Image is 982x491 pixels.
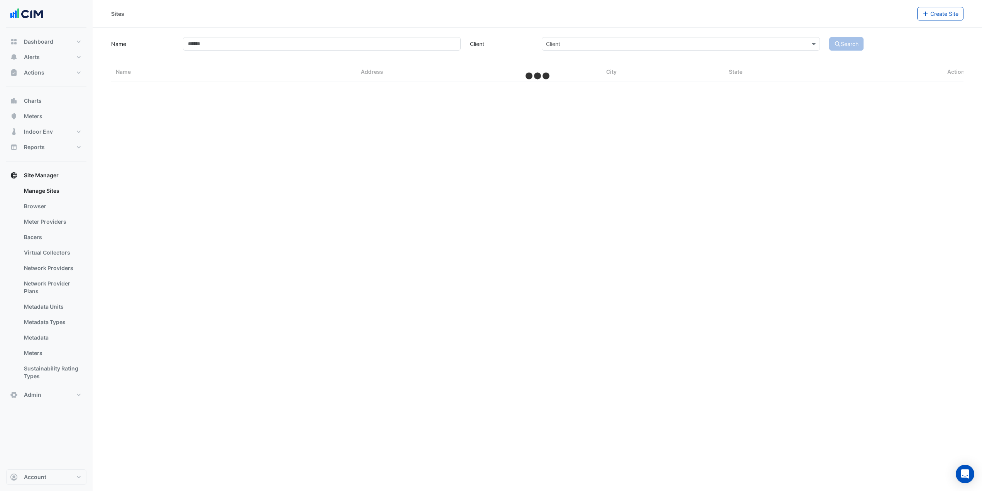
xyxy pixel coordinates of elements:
[361,68,383,75] span: Address
[10,172,18,179] app-icon: Site Manager
[24,391,41,399] span: Admin
[111,10,124,18] div: Sites
[24,97,42,105] span: Charts
[9,6,44,22] img: Company Logo
[24,473,46,481] span: Account
[18,299,86,314] a: Metadata Units
[18,183,86,199] a: Manage Sites
[947,68,965,76] span: Action
[6,139,86,155] button: Reports
[10,38,18,46] app-icon: Dashboard
[24,143,45,151] span: Reports
[18,199,86,214] a: Browser
[6,469,86,485] button: Account
[6,124,86,139] button: Indoor Env
[18,314,86,330] a: Metadata Types
[24,69,44,76] span: Actions
[18,361,86,384] a: Sustainability Rating Types
[18,276,86,299] a: Network Provider Plans
[18,330,86,345] a: Metadata
[24,172,59,179] span: Site Manager
[930,10,958,17] span: Create Site
[917,7,964,20] button: Create Site
[465,37,537,51] label: Client
[18,214,86,229] a: Meter Providers
[6,183,86,387] div: Site Manager
[6,387,86,403] button: Admin
[6,65,86,80] button: Actions
[24,112,42,120] span: Meters
[24,53,40,61] span: Alerts
[6,34,86,49] button: Dashboard
[116,68,131,75] span: Name
[18,229,86,245] a: Bacers
[6,168,86,183] button: Site Manager
[18,260,86,276] a: Network Providers
[18,245,86,260] a: Virtual Collectors
[6,93,86,109] button: Charts
[10,112,18,120] app-icon: Meters
[606,68,617,75] span: City
[10,143,18,151] app-icon: Reports
[729,68,742,75] span: State
[18,345,86,361] a: Meters
[10,391,18,399] app-icon: Admin
[24,128,53,136] span: Indoor Env
[6,49,86,65] button: Alerts
[10,53,18,61] app-icon: Alerts
[956,465,974,483] div: Open Intercom Messenger
[24,38,53,46] span: Dashboard
[10,69,18,76] app-icon: Actions
[10,128,18,136] app-icon: Indoor Env
[106,37,178,51] label: Name
[10,97,18,105] app-icon: Charts
[6,109,86,124] button: Meters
